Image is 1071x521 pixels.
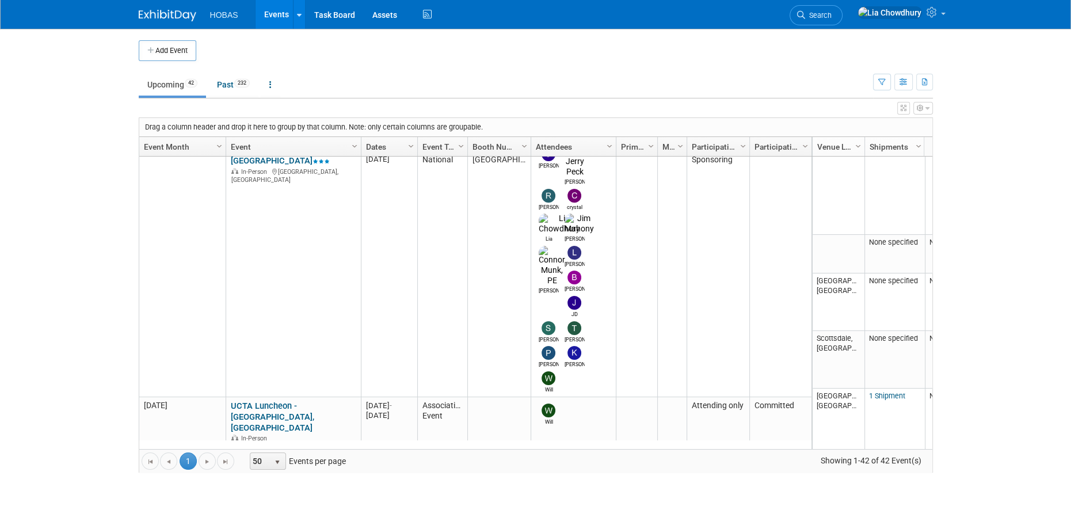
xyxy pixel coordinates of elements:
a: Go to the next page [199,452,216,470]
img: Lia Chowdhury [857,6,922,19]
td: Committed [749,142,811,397]
img: Rene Garcia [542,189,555,203]
td: Scottsdale, [GEOGRAPHIC_DATA] [813,331,864,389]
div: Rene Garcia [539,203,559,211]
td: Water [657,142,687,397]
span: Go to the previous page [164,457,173,466]
a: Column Settings [213,137,226,154]
td: 1031- [GEOGRAPHIC_DATA] [467,142,531,397]
td: [DATE] [139,142,226,397]
span: Column Settings [520,142,529,151]
a: Venue Location [817,137,857,157]
span: Go to the first page [146,457,155,466]
span: - [390,401,392,410]
img: crystal guevara [567,189,581,203]
div: Stephen Alston [539,335,559,344]
a: Event Month [144,137,218,157]
div: Will Stafford [539,417,559,426]
td: Committed [749,397,811,446]
div: Lia Chowdhury [539,234,559,243]
a: Go to the previous page [160,452,177,470]
a: Participation Type [692,137,742,157]
div: Ted Woolsey [565,335,585,344]
span: None specified [929,391,978,400]
span: None specified [869,238,918,246]
a: Column Settings [674,137,687,154]
span: None specified [929,238,978,246]
span: Column Settings [406,142,416,151]
div: Bijan Khamanian [565,284,585,293]
div: Jerry Peck [565,177,585,186]
td: [DATE] [139,397,226,446]
img: Connor Munk, PE [539,246,565,286]
span: Column Settings [350,142,359,151]
a: Column Settings [799,137,811,154]
img: Lindsey Thiele [567,246,581,260]
td: Association Event [417,397,467,446]
a: Column Settings [348,137,361,154]
div: JD Demore [565,310,585,318]
span: Column Settings [801,142,810,151]
div: Krzysztof Kwiatkowski [565,360,585,368]
div: Jim Mahony [565,234,585,243]
div: crystal guevara [565,203,585,211]
div: [DATE] [366,401,412,410]
div: [GEOGRAPHIC_DATA], [GEOGRAPHIC_DATA] [231,166,356,184]
span: In-Person [241,435,270,442]
div: Drag a column header and drop it here to group by that column. Note: only certain columns are gro... [139,118,932,136]
div: [DATE] [366,410,412,420]
span: Column Settings [215,142,224,151]
span: Search [805,11,832,20]
span: Column Settings [676,142,685,151]
td: [GEOGRAPHIC_DATA], [GEOGRAPHIC_DATA] [813,273,864,331]
a: Dates [366,137,410,157]
img: ExhibitDay [139,10,196,21]
span: None specified [869,276,918,285]
a: Event Type (Tradeshow National, Regional, State, Sponsorship, Assoc Event) [422,137,460,157]
img: In-Person Event [231,435,238,440]
span: Column Settings [738,142,748,151]
span: HOBAS [210,10,238,20]
span: select [273,458,282,467]
a: Upcoming42 [139,74,206,96]
img: Lia Chowdhury [539,214,580,234]
a: Go to the first page [142,452,159,470]
span: Showing 1-42 of 42 Event(s) [810,452,932,469]
span: Events per page [235,452,357,470]
div: Will Stafford [539,385,559,394]
span: Column Settings [853,142,863,151]
a: Column Settings [852,137,864,154]
a: Shipments [870,137,917,157]
span: In-Person [241,168,270,176]
span: Column Settings [914,142,923,151]
img: Jim Mahony [565,214,594,234]
img: Krzysztof Kwiatkowski [567,346,581,360]
div: Lindsey Thiele [565,260,585,268]
span: None specified [929,334,978,343]
a: UCTA Luncheon - [GEOGRAPHIC_DATA], [GEOGRAPHIC_DATA] [231,401,314,433]
img: Will Stafford [542,371,555,385]
img: JD Demore [567,296,581,310]
img: In-Person Event [231,168,238,174]
a: 1 Shipment [869,391,905,400]
a: Column Settings [645,137,657,154]
a: Column Settings [455,137,467,154]
a: Participation [754,137,804,157]
a: Event [231,137,353,157]
span: Go to the next page [203,457,212,466]
img: Will Stafford [542,404,555,417]
img: Ted Woolsey [567,321,581,335]
a: Column Settings [518,137,531,154]
img: Bijan Khamanian [567,271,581,284]
span: Go to the last page [221,457,230,466]
a: Column Settings [737,137,749,154]
a: Column Settings [603,137,616,154]
a: Attendees [536,137,608,157]
div: Jeffrey LeBlanc [539,161,559,170]
td: Tradeshow National [417,142,467,397]
span: Column Settings [646,142,655,151]
td: Engineers [616,142,657,397]
button: Add Event [139,40,196,61]
a: Market [662,137,679,157]
span: Column Settings [605,142,614,151]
